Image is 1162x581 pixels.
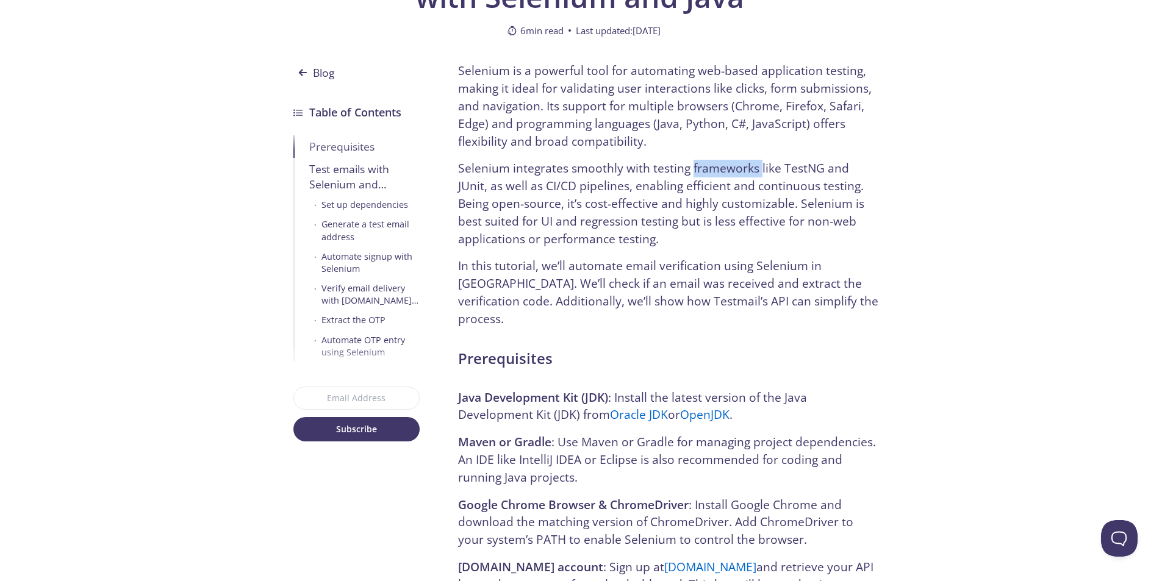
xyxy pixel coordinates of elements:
iframe: Help Scout Beacon - Open [1101,520,1138,557]
span: • [314,218,317,243]
p: In this tutorial, we’ll automate email verification using Selenium in [GEOGRAPHIC_DATA]. We’ll ch... [458,257,879,327]
strong: Google Chrome Browser & ChromeDriver [458,496,689,513]
p: : Use Maven or Gradle for managing project dependencies. An IDE like IntelliJ IDEA or Eclipse is ... [458,433,879,486]
div: Automate signup with Selenium [321,251,420,275]
strong: [DOMAIN_NAME] account [458,558,603,575]
div: Set up dependencies [321,199,408,211]
div: Verify email delivery with [DOMAIN_NAME] API [321,282,420,307]
a: OpenJDK [680,406,730,422]
div: Extract the OTP [321,314,386,326]
p: : Install the latest version of the Java Development Kit (JDK) from or . [458,389,879,424]
div: Generate a test email address [321,218,420,243]
strong: Maven or Gradle [458,433,551,450]
h3: Table of Contents [309,104,401,121]
p: : Install Google Chrome and download the matching version of ChromeDriver. Add ChromeDriver to yo... [458,496,879,549]
span: • [314,199,317,211]
span: • [314,314,317,326]
a: Oracle JDK [610,406,668,422]
a: Blog [293,44,420,89]
button: Subscribe [293,417,420,441]
span: Blog [293,61,342,84]
span: Last updated: [DATE] [576,23,661,38]
div: Automate OTP entry using Selenium [321,334,420,358]
div: Prerequisites [309,139,420,154]
strong: Java Development Kit (JDK) [458,389,608,405]
div: Test emails with Selenium and [DOMAIN_NAME] [309,162,420,191]
input: Email Address [293,387,420,410]
span: • [314,282,317,307]
h2: Prerequisites [458,348,879,369]
a: [DOMAIN_NAME] [664,558,756,575]
span: 6 min read [507,23,564,38]
p: Selenium integrates smoothly with testing frameworks like TestNG and JUnit, as well as CI/CD pipe... [458,160,879,248]
span: • [314,334,317,358]
p: Selenium is a powerful tool for automating web-based application testing, making it ideal for val... [458,62,879,150]
span: • [314,251,317,275]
